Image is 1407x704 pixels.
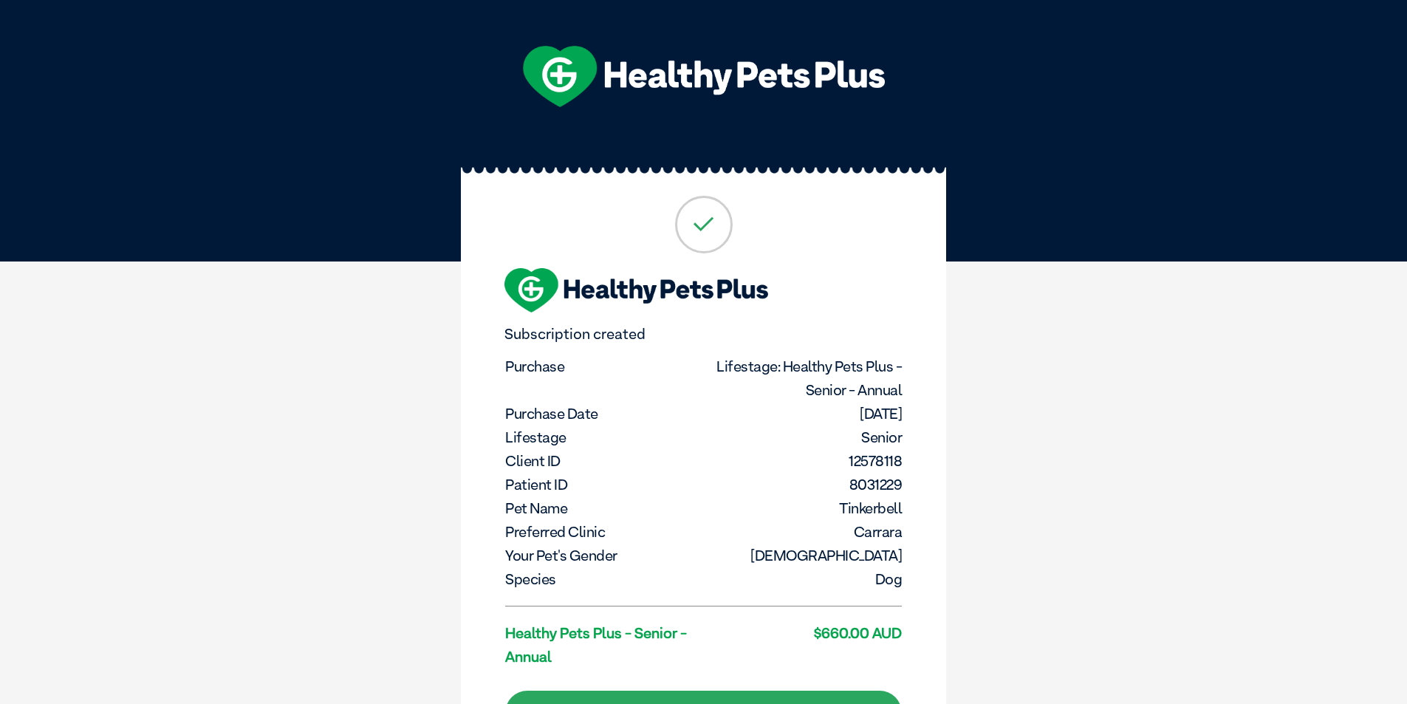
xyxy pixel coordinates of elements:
[705,520,903,544] dd: Carrara
[705,567,903,591] dd: Dog
[505,473,702,496] dt: Patient ID
[505,520,702,544] dt: Preferred Clinic
[705,449,903,473] dd: 12578118
[705,496,903,520] dd: Tinkerbell
[505,621,702,669] dt: Healthy Pets Plus - Senior - Annual
[505,402,702,426] dt: Purchase Date
[523,46,885,107] img: hpp-logo-landscape-green-white.png
[705,473,903,496] dd: 8031229
[504,268,768,312] img: hpp-logo
[505,426,702,449] dt: Lifestage
[504,326,903,343] p: Subscription created
[505,544,702,567] dt: Your pet's gender
[705,426,903,449] dd: Senior
[705,621,903,645] dd: $660.00 AUD
[505,567,702,591] dt: Species
[505,355,702,378] dt: Purchase
[705,402,903,426] dd: [DATE]
[505,496,702,520] dt: Pet Name
[505,449,702,473] dt: Client ID
[705,544,903,567] dd: [DEMOGRAPHIC_DATA]
[705,355,903,402] dd: Lifestage: Healthy Pets Plus - Senior - Annual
